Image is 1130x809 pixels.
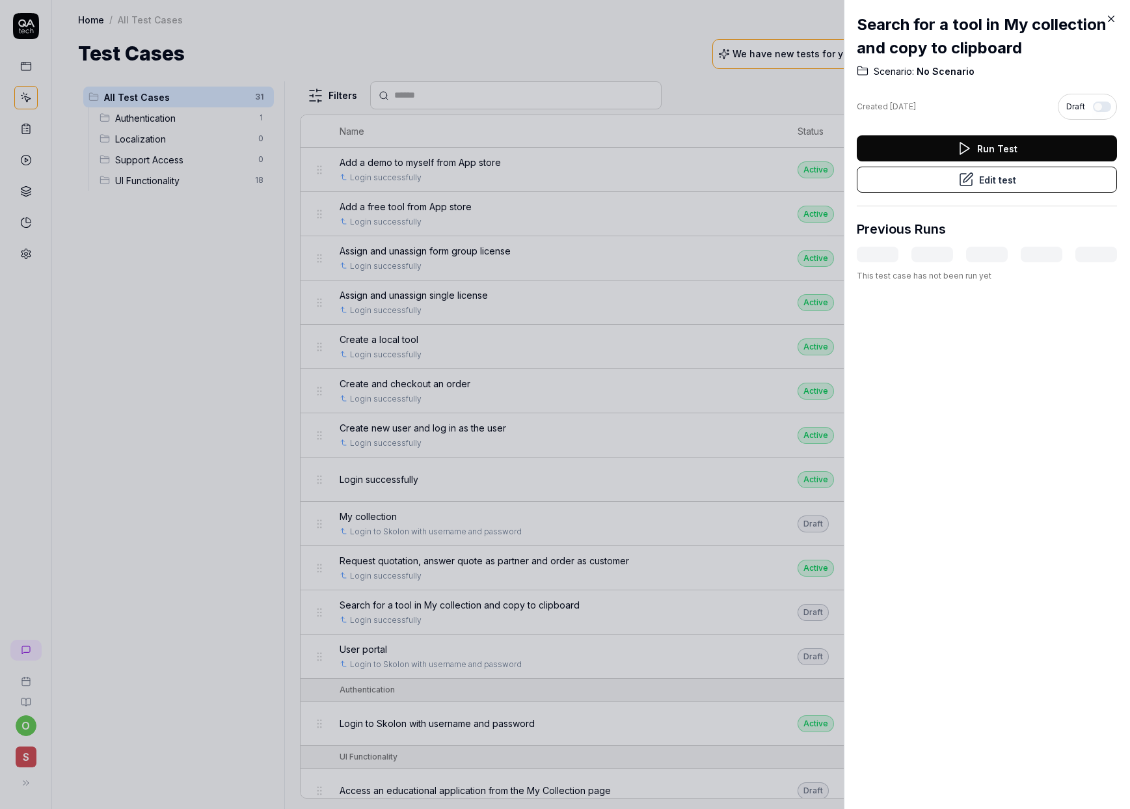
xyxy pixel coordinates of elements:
[857,270,1117,282] div: This test case has not been run yet
[857,13,1117,60] h2: Search for a tool in My collection and copy to clipboard
[914,65,975,78] span: No Scenario
[1066,101,1085,113] span: Draft
[857,101,916,113] div: Created
[857,167,1117,193] button: Edit test
[874,65,914,78] span: Scenario:
[890,102,916,111] time: [DATE]
[857,135,1117,161] button: Run Test
[857,219,946,239] h3: Previous Runs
